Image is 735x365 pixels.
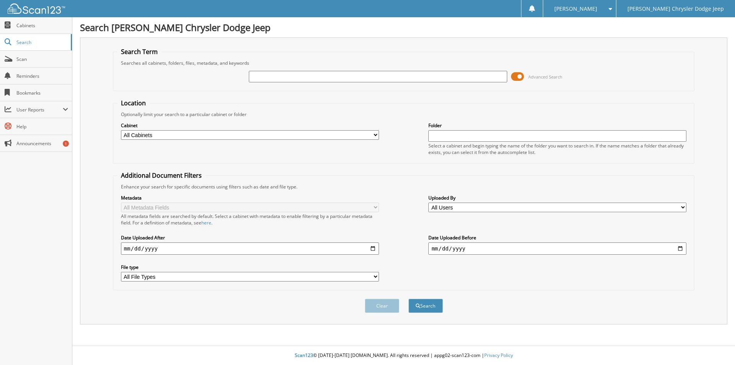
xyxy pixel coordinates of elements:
[428,122,686,129] label: Folder
[16,73,68,79] span: Reminders
[72,346,735,365] div: © [DATE]-[DATE] [DOMAIN_NAME]. All rights reserved | appg02-scan123-com |
[627,7,724,11] span: [PERSON_NAME] Chrysler Dodge Jeep
[428,242,686,255] input: end
[121,234,379,241] label: Date Uploaded After
[80,21,727,34] h1: Search [PERSON_NAME] Chrysler Dodge Jeep
[117,183,691,190] div: Enhance your search for specific documents using filters such as date and file type.
[365,299,399,313] button: Clear
[16,22,68,29] span: Cabinets
[121,122,379,129] label: Cabinet
[117,60,691,66] div: Searches all cabinets, folders, files, metadata, and keywords
[16,90,68,96] span: Bookmarks
[16,39,67,46] span: Search
[117,99,150,107] legend: Location
[117,47,162,56] legend: Search Term
[528,74,562,80] span: Advanced Search
[554,7,597,11] span: [PERSON_NAME]
[117,111,691,118] div: Optionally limit your search to a particular cabinet or folder
[121,242,379,255] input: start
[428,142,686,155] div: Select a cabinet and begin typing the name of the folder you want to search in. If the name match...
[8,3,65,14] img: scan123-logo-white.svg
[408,299,443,313] button: Search
[428,195,686,201] label: Uploaded By
[201,219,211,226] a: here
[121,195,379,201] label: Metadata
[16,106,63,113] span: User Reports
[117,171,206,180] legend: Additional Document Filters
[428,234,686,241] label: Date Uploaded Before
[121,213,379,226] div: All metadata fields are searched by default. Select a cabinet with metadata to enable filtering b...
[16,123,68,130] span: Help
[121,264,379,270] label: File type
[16,56,68,62] span: Scan
[295,352,313,358] span: Scan123
[16,140,68,147] span: Announcements
[484,352,513,358] a: Privacy Policy
[63,141,69,147] div: 1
